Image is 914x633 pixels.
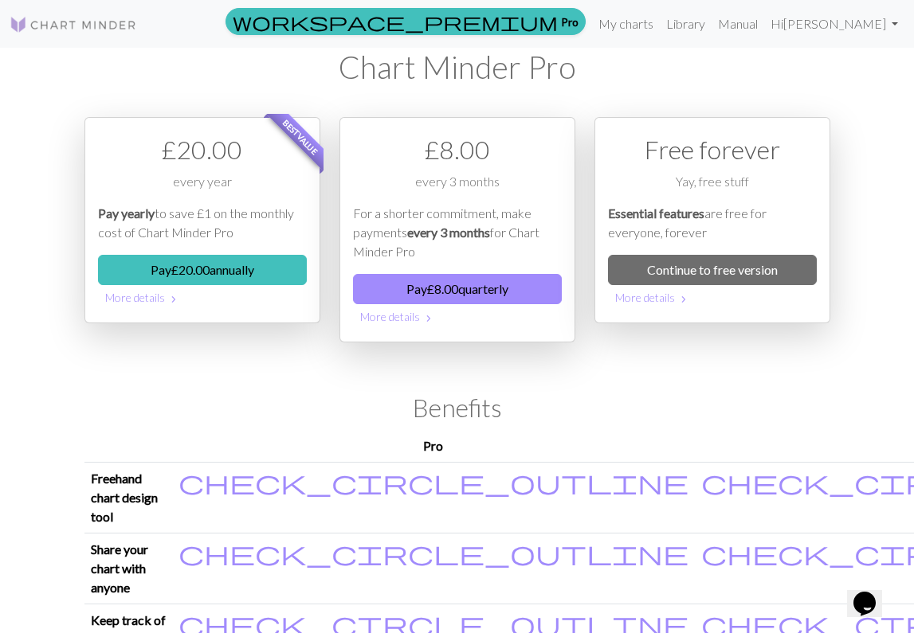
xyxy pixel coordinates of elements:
[98,204,307,242] p: to save £1 on the monthly cost of Chart Minder Pro
[233,10,558,33] span: workspace_premium
[608,285,817,310] button: More details
[167,291,180,307] span: chevron_right
[339,117,575,342] div: Payment option 2
[764,8,904,40] a: Hi[PERSON_NAME]
[608,131,817,169] div: Free forever
[91,469,166,526] p: Freehand chart design tool
[84,117,320,323] div: Payment option 1
[98,205,155,221] em: Pay yearly
[422,311,435,326] span: chevron_right
[353,274,562,304] button: Pay£8.00quarterly
[712,8,764,40] a: Manual
[660,8,712,40] a: Library
[98,172,307,204] div: every year
[353,204,562,261] p: For a shorter commitment, make payments for Chart Minder Pro
[847,569,898,617] iframe: chat widget
[592,8,660,40] a: My charts
[98,131,307,169] div: £ 20.00
[407,225,490,240] em: every 3 months
[608,205,704,221] em: Essential features
[608,255,817,285] a: Continue to free version
[10,15,137,34] img: Logo
[353,131,562,169] div: £ 8.00
[172,430,695,463] th: Pro
[98,285,307,310] button: More details
[84,393,830,424] h2: Benefits
[608,204,817,242] p: are free for everyone, forever
[353,304,562,329] button: More details
[677,291,690,307] span: chevron_right
[91,540,166,597] p: Share your chart with anyone
[608,172,817,204] div: Yay, free stuff
[178,467,688,497] span: check_circle_outline
[178,540,688,565] i: Included
[98,255,307,285] button: Pay£20.00annually
[178,469,688,494] i: Included
[84,48,830,85] h1: Chart Minder Pro
[353,172,562,204] div: every 3 months
[266,104,334,171] span: Best value
[178,537,688,568] span: check_circle_outline
[594,117,830,323] div: Free option
[226,8,586,35] a: Pro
